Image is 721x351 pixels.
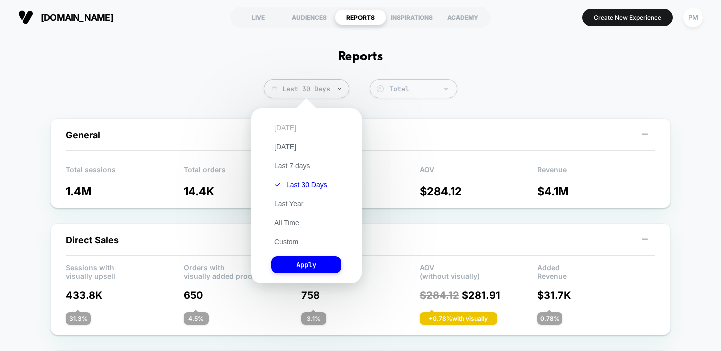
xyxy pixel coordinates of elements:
[66,235,119,245] span: Direct Sales
[184,165,302,180] p: Total orders
[233,9,284,25] div: LIVE
[41,12,113,23] span: [DOMAIN_NAME]
[437,9,488,25] div: ACADEMY
[335,9,386,25] div: REPORTS
[420,312,497,325] div: + 0.78 % with visually
[537,289,655,301] p: $ 31.7K
[66,165,184,180] p: Total sessions
[284,9,335,25] div: AUDIENCES
[420,185,538,198] p: $ 284.12
[537,263,655,278] p: Added Revenue
[264,79,349,98] span: Last 30 Days
[271,142,299,151] button: [DATE]
[680,7,706,28] button: PM
[272,86,277,91] img: calendar
[271,218,302,227] button: All Time
[66,263,184,278] p: Sessions with visually upsell
[420,289,538,301] p: $ 281.91
[683,8,703,27] div: PM
[301,289,420,301] p: 758
[389,85,452,93] div: Total
[271,199,306,208] button: Last Year
[582,9,673,26] button: Create New Experience
[66,312,91,325] div: 31.3 %
[379,86,381,91] tspan: $
[184,185,302,198] p: 14.4K
[301,312,326,325] div: 3.1 %
[66,130,100,140] span: General
[420,263,538,278] p: AOV (without visually)
[184,263,302,278] p: Orders with visually added products
[537,165,655,180] p: Revenue
[444,88,448,90] img: end
[420,165,538,180] p: AOV
[271,123,299,132] button: [DATE]
[386,9,437,25] div: INSPIRATIONS
[537,185,655,198] p: $ 4.1M
[66,185,184,198] p: 1.4M
[271,256,341,273] button: Apply
[271,237,301,246] button: Custom
[420,289,459,301] span: $ 284.12
[15,9,116,25] button: [DOMAIN_NAME]
[271,161,313,170] button: Last 7 days
[18,10,33,25] img: Visually logo
[66,289,184,301] p: 433.8K
[184,312,209,325] div: 4.5 %
[271,180,330,189] button: Last 30 Days
[537,312,562,325] div: 0.78 %
[338,50,383,64] h1: Reports
[184,289,302,301] p: 650
[338,88,341,90] img: end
